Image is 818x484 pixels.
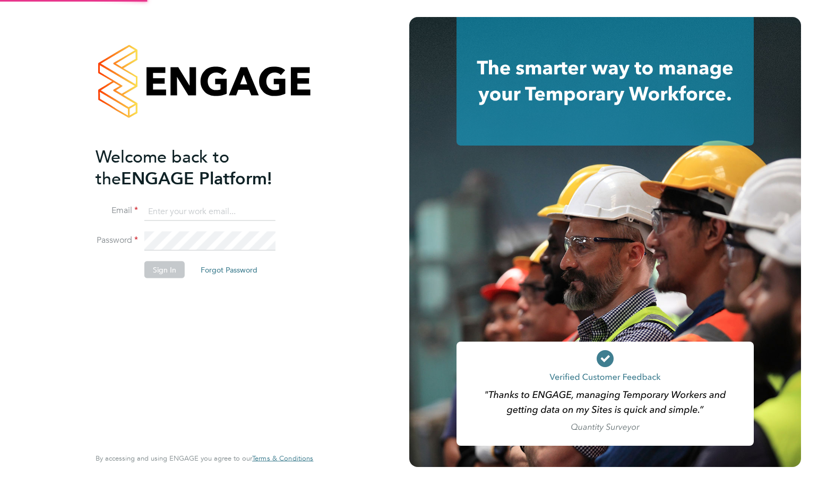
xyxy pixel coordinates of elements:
span: By accessing and using ENGAGE you agree to our [96,454,313,463]
label: Email [96,205,138,216]
button: Forgot Password [192,261,266,278]
a: Terms & Conditions [252,454,313,463]
h2: ENGAGE Platform! [96,146,303,189]
span: Terms & Conditions [252,454,313,463]
input: Enter your work email... [144,202,275,221]
button: Sign In [144,261,185,278]
span: Welcome back to the [96,146,229,189]
label: Password [96,235,138,246]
